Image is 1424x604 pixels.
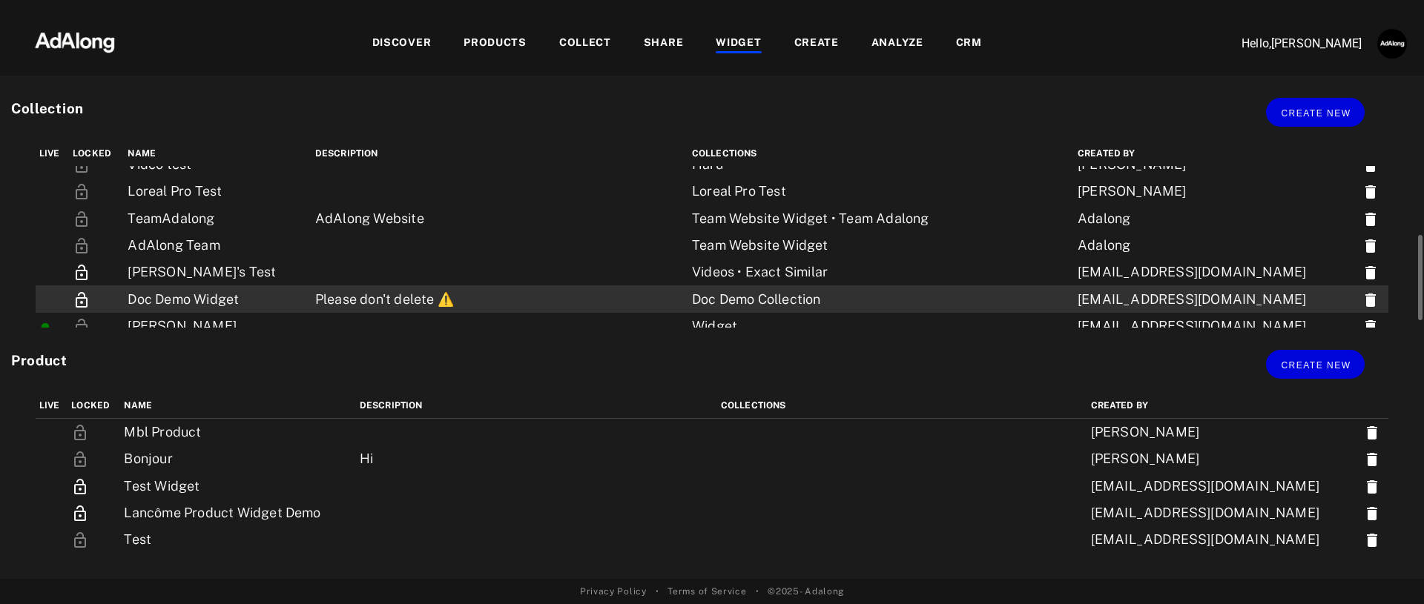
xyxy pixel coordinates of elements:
[71,424,89,439] span: You must be the owner of the widget in order to lock or unlock it
[692,262,1005,282] div: Videos • Exact Similar
[1074,178,1358,205] td: [PERSON_NAME]
[692,316,1005,336] div: Widget
[36,141,69,167] th: Live
[120,472,355,499] td: Test Widget
[1377,29,1407,59] img: AATXAJzUJh5t706S9lc_3n6z7NVUglPkrjZIexBIJ3ug=s96-c
[124,285,311,312] td: Doc Demo Widget
[1281,360,1351,371] span: Create new
[644,35,684,53] div: SHARE
[559,35,611,53] div: COLLECT
[120,500,355,526] td: Lancôme Product Widget Demo
[1074,232,1358,259] td: Adalong
[1087,526,1359,553] td: [EMAIL_ADDRESS][DOMAIN_NAME]
[464,35,527,53] div: PRODUCTS
[871,35,923,53] div: ANALYZE
[71,531,89,547] span: You must be the owner of the widget in order to lock or unlock it
[656,585,659,598] span: •
[692,290,1005,309] div: Doc Demo Collection
[1074,141,1358,167] th: Created by
[124,141,311,167] th: name
[768,585,844,598] span: © 2025 - Adalong
[1087,418,1359,445] td: [PERSON_NAME]
[120,445,355,472] td: Bonjour
[1281,108,1351,119] span: Create new
[356,393,717,419] th: Description
[73,237,90,253] span: You must be the owner of the widget in order to lock or unlock it
[1087,445,1359,472] td: [PERSON_NAME]
[124,178,311,205] td: Loreal Pro Test
[794,35,839,53] div: CREATE
[356,445,717,472] td: Hi
[692,236,1005,255] div: Team Website Widget
[36,393,67,419] th: Live
[1266,98,1365,127] button: Create new
[1087,393,1359,419] th: Created by
[124,205,311,231] td: TeamAdalong
[716,35,761,53] div: WIDGET
[717,393,1087,419] th: Collections
[73,210,90,225] span: You must be the owner of the widget in order to lock or unlock it
[1213,35,1362,53] p: Hello, [PERSON_NAME]
[311,285,688,312] td: Please don't delete ⚠️
[688,141,1074,167] th: Collections
[71,451,89,466] span: You must be the owner of the widget in order to lock or unlock it
[120,393,355,419] th: name
[311,205,688,231] td: AdAlong Website
[1074,205,1358,231] td: Adalong
[1374,25,1411,62] button: Account settings
[692,182,1005,201] div: Loreal Pro Test
[1074,259,1358,285] td: [EMAIL_ADDRESS][DOMAIN_NAME]
[67,393,120,419] th: Locked
[124,313,311,339] td: [PERSON_NAME]
[1074,285,1358,312] td: [EMAIL_ADDRESS][DOMAIN_NAME]
[372,35,432,53] div: DISCOVER
[124,232,311,259] td: AdAlong Team
[756,585,759,598] span: •
[73,156,90,172] span: You must be the owner of the widget in order to lock or unlock it
[311,141,688,167] th: Description
[692,209,1005,228] div: Team Website Widget • Team Adalong
[73,183,90,199] span: You must be the owner of the widget in order to lock or unlock it
[120,418,355,445] td: Mbl Product
[73,318,90,333] span: You must be the owner of the widget in order to lock or unlock it
[1087,472,1359,499] td: [EMAIL_ADDRESS][DOMAIN_NAME]
[1087,500,1359,526] td: [EMAIL_ADDRESS][DOMAIN_NAME]
[1350,533,1424,604] iframe: Chat Widget
[69,141,124,167] th: Locked
[1266,350,1365,379] button: Create new
[120,526,355,553] td: Test
[1074,313,1358,339] td: [EMAIL_ADDRESS][DOMAIN_NAME]
[124,259,311,285] td: [PERSON_NAME]'s Test
[956,35,982,53] div: CRM
[580,585,647,598] a: Privacy Policy
[10,19,140,63] img: 63233d7d88ed69de3c212112c67096b6.png
[667,585,746,598] a: Terms of Service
